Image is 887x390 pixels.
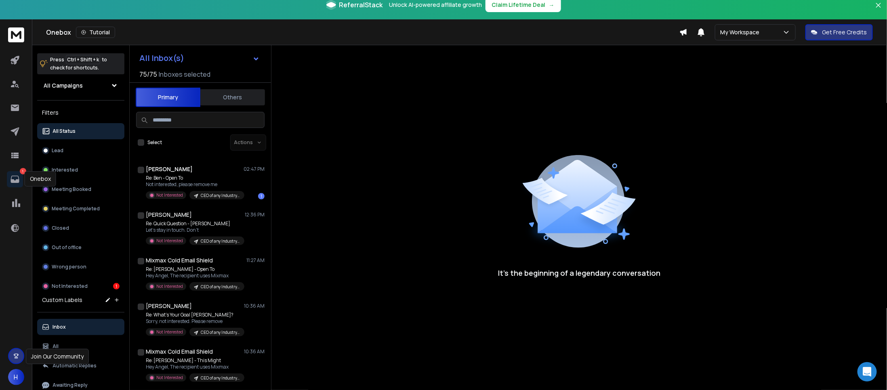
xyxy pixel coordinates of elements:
p: Re: [PERSON_NAME] - This Might [146,357,243,364]
p: Not Interested [156,238,183,244]
button: Inbox [37,319,124,335]
h1: All Campaigns [44,82,83,90]
button: Meeting Booked [37,181,124,197]
span: Ctrl + Shift + k [66,55,100,64]
p: Re: [PERSON_NAME] - Open To [146,266,243,273]
p: 12:36 PM [245,212,265,218]
button: Not Interested1 [37,278,124,294]
button: Primary [136,88,200,107]
p: Press to check for shortcuts. [50,56,107,72]
button: Closed [37,220,124,236]
p: Not Interested [156,375,183,381]
p: Re: Ben - Open To [146,175,243,181]
div: Open Intercom Messenger [858,362,877,382]
button: Out of office [37,239,124,256]
h1: Mixmax Cold Email Shield [146,256,213,264]
p: Hey Angel, The recipient uses Mixmax [146,364,243,370]
p: Sorry, not interested. Please remove [146,318,243,325]
a: 1 [7,171,23,187]
p: Not Interested [156,283,183,289]
button: All Inbox(s) [133,50,266,66]
p: Not Interested [52,283,88,289]
label: Select [147,139,162,146]
p: 1 [20,168,26,174]
p: 10:36 AM [244,348,265,355]
p: CEO of any Industry 17k [201,375,240,381]
h1: [PERSON_NAME] [146,211,192,219]
div: 1 [113,283,120,289]
p: Closed [52,225,69,231]
button: Tutorial [76,27,115,38]
p: Let’s stay in touch. Don’t [146,227,243,233]
p: Not Interested [156,329,183,335]
h1: All Inbox(s) [139,54,184,62]
p: All Status [53,128,76,134]
p: Re: What's Your Goal [PERSON_NAME]? [146,312,243,318]
h1: [PERSON_NAME] [146,302,192,310]
button: Wrong person [37,259,124,275]
button: All Campaigns [37,78,124,94]
div: Onebox [25,171,56,187]
button: H [8,369,24,385]
p: Inbox [53,324,66,330]
p: Wrong person [52,264,86,270]
p: Meeting Booked [52,186,91,193]
p: All [53,343,59,350]
p: Not interested, please remove me [146,181,243,188]
h3: Custom Labels [42,296,82,304]
button: Get Free Credits [805,24,873,40]
p: Awaiting Reply [53,382,88,388]
p: Get Free Credits [822,28,867,36]
p: My Workspace [720,28,763,36]
button: Meeting Completed [37,201,124,217]
h1: Mixmax Cold Email Shield [146,348,213,356]
p: CEO of any Industry 17k [201,329,240,335]
p: Unlock AI-powered affiliate growth [389,1,482,9]
h3: Filters [37,107,124,118]
p: Out of office [52,244,82,251]
p: Automatic Replies [53,363,97,369]
h3: Inboxes selected [159,69,210,79]
p: Hey Angel, The recipient uses Mixmax [146,273,243,279]
button: All Status [37,123,124,139]
p: Interested [52,167,78,173]
button: Automatic Replies [37,358,124,374]
span: 75 / 75 [139,69,157,79]
p: 11:27 AM [246,257,265,264]
p: Meeting Completed [52,205,100,212]
p: It’s the beginning of a legendary conversation [498,267,660,279]
div: Join Our Community [26,349,89,364]
p: CEO of any Industry 17k [201,238,240,244]
p: Not Interested [156,192,183,198]
p: 02:47 PM [244,166,265,172]
p: Re: Quick Question - [PERSON_NAME] [146,220,243,227]
div: 1 [258,193,265,199]
h1: [PERSON_NAME] [146,165,193,173]
span: → [549,1,555,9]
button: Lead [37,143,124,159]
button: Others [200,88,265,106]
button: Interested [37,162,124,178]
div: Onebox [46,27,679,38]
p: CEO of any Industry 17k [201,193,240,199]
p: 10:36 AM [244,303,265,309]
p: Lead [52,147,63,154]
button: All [37,338,124,354]
p: CEO of any Industry 17k [201,284,240,290]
